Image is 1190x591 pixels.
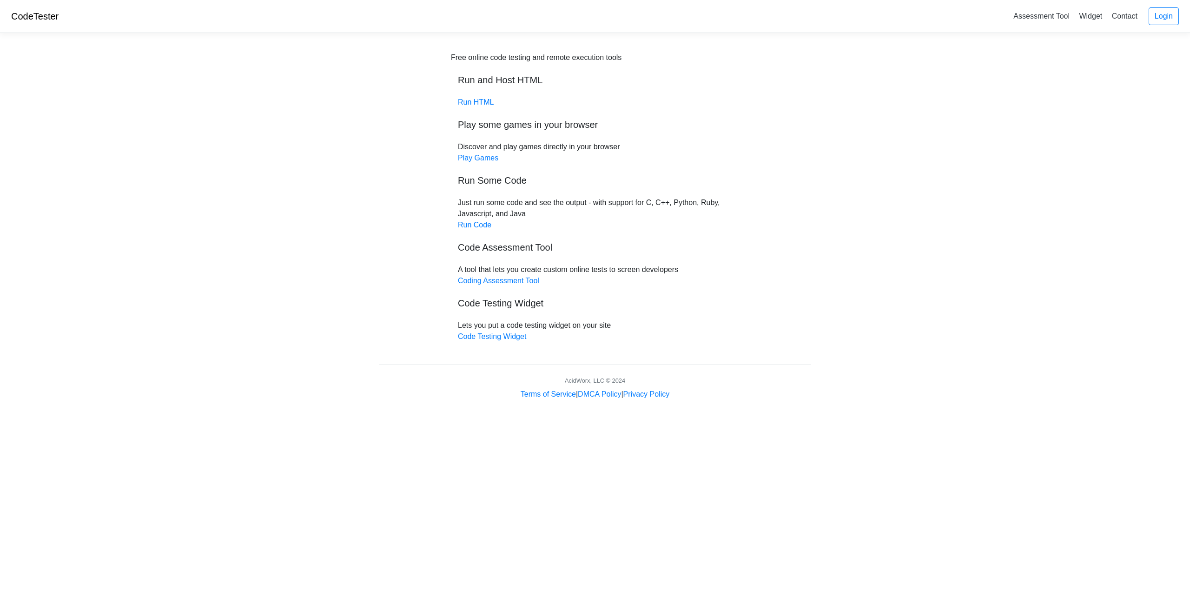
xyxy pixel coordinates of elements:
a: DMCA Policy [578,390,621,398]
a: Coding Assessment Tool [458,277,539,285]
a: Code Testing Widget [458,332,526,340]
a: Terms of Service [521,390,576,398]
a: Privacy Policy [623,390,670,398]
h5: Play some games in your browser [458,119,732,130]
h5: Code Assessment Tool [458,242,732,253]
h5: Run Some Code [458,175,732,186]
a: CodeTester [11,11,59,21]
h5: Code Testing Widget [458,298,732,309]
a: Assessment Tool [1010,8,1073,24]
div: Free online code testing and remote execution tools [451,52,621,63]
a: Run HTML [458,98,494,106]
a: Login [1149,7,1179,25]
h5: Run and Host HTML [458,74,732,86]
a: Run Code [458,221,491,229]
a: Contact [1108,8,1141,24]
a: Play Games [458,154,498,162]
a: Widget [1075,8,1106,24]
div: | | [521,389,669,400]
div: AcidWorx, LLC © 2024 [565,376,625,385]
div: Discover and play games directly in your browser Just run some code and see the output - with sup... [451,52,739,342]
